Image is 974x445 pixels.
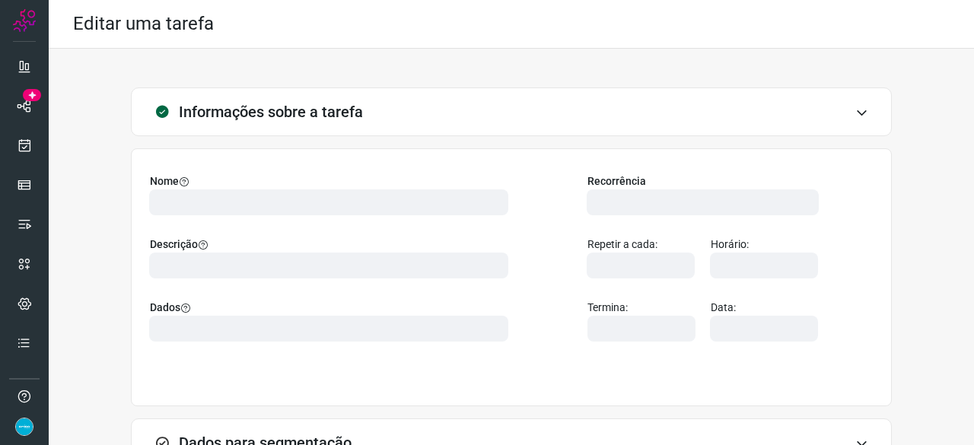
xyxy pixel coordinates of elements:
label: Descrição [150,237,511,253]
label: Horário: [711,237,822,253]
label: Repetir a cada: [587,237,699,253]
label: Recorrência [587,173,822,189]
img: 4352b08165ebb499c4ac5b335522ff74.png [15,418,33,436]
h3: Informações sobre a tarefa [179,103,363,121]
label: Dados [150,300,511,316]
h2: Editar uma tarefa [73,13,214,35]
label: Data: [711,300,822,316]
label: Termina: [587,300,699,316]
img: Logo [13,9,36,32]
label: Nome [150,173,511,189]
